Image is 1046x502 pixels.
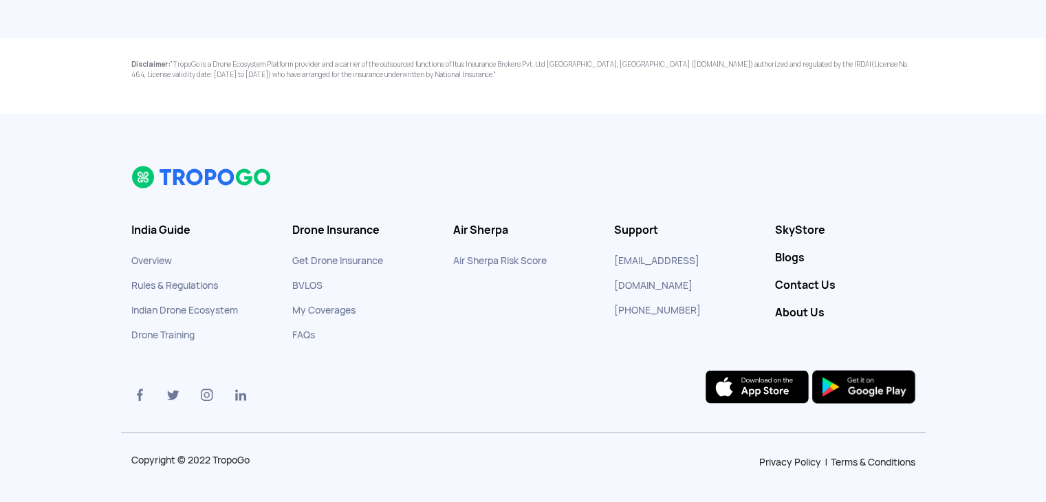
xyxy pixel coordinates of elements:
a: SkyStore [775,223,915,237]
h3: Support [614,223,754,237]
a: Contact Us [775,279,915,292]
a: FAQs [292,329,315,341]
a: Drone Training [131,329,195,341]
p: Copyright © 2022 TropoGo [131,455,312,465]
img: img_playstore.png [812,371,915,404]
a: Overview [131,254,172,267]
a: My Coverages [292,304,356,316]
a: [PHONE_NUMBER] [614,304,701,316]
h3: Air Sherpa [453,223,593,237]
img: ic_linkedin.svg [232,387,249,404]
strong: Disclaimer : [131,60,171,69]
a: Get Drone Insurance [292,254,383,267]
img: logo [131,166,272,189]
img: ic_instagram.svg [199,387,215,404]
h3: India Guide [131,223,272,237]
img: ic_twitter.svg [165,387,182,404]
a: BVLOS [292,279,323,292]
a: Blogs [775,251,915,265]
a: Indian Drone Ecosystem [131,304,238,316]
a: Air Sherpa Risk Score [453,254,547,267]
a: Rules & Regulations [131,279,218,292]
img: ios_new.svg [706,371,809,404]
a: [EMAIL_ADDRESS][DOMAIN_NAME] [614,254,699,292]
a: About Us [775,306,915,320]
a: Terms & Conditions [831,456,915,468]
h3: Drone Insurance [292,223,433,237]
a: Privacy Policy [759,456,821,468]
p: "TropoGo is a Drone Ecosystem Platform provider and a carrier of the outsourced functions of Itus... [121,59,926,80]
img: ic_facebook.svg [131,387,148,404]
